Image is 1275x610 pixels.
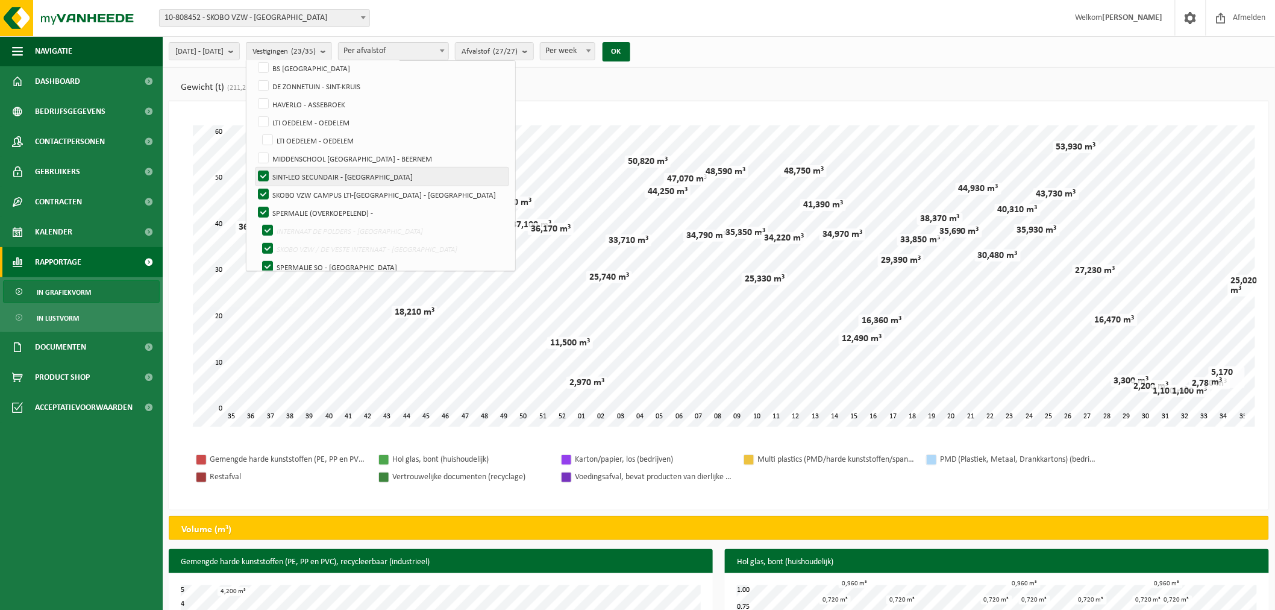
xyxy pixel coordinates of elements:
[246,42,332,60] button: Vestigingen(23/35)
[255,59,509,77] label: BS [GEOGRAPHIC_DATA]
[35,127,105,157] span: Contactpersonen
[1133,596,1164,605] div: 0,720 m³
[625,156,671,168] div: 50,820 m³
[1009,579,1041,588] div: 0,960 m³
[1189,377,1230,389] div: 2,780 m³
[224,84,260,92] span: (211,243 t)
[917,213,963,225] div: 38,370 m³
[664,173,710,185] div: 47,070 m³
[757,452,914,467] div: Multi plastics (PMD/harde kunststoffen/spanbanden/EPS/folie naturel/folie gemengd)
[169,74,272,101] a: Gewicht (t)
[1073,265,1118,277] div: 27,230 m³
[1131,380,1172,392] div: 2,200 m³
[936,225,982,237] div: 35,690 m³
[722,227,768,239] div: 35,350 m³
[392,306,437,318] div: 18,210 m³
[291,48,316,55] count: (23/35)
[169,517,243,543] h2: Volume (m³)
[509,219,554,231] div: 37,100 m³
[1170,385,1211,397] div: 1,100 m³
[210,452,366,467] div: Gemengde harde kunststoffen (PE, PP en PVC), recycleerbaar (industrieel)
[210,470,366,485] div: Restafval
[606,234,651,247] div: 33,710 m³
[252,43,316,61] span: Vestigingen
[1150,385,1191,397] div: 1,100 m³
[392,452,549,467] div: Hol glas, bont (huishoudelijk)
[35,66,80,96] span: Dashboard
[878,254,924,266] div: 29,390 m³
[1151,579,1183,588] div: 0,960 m³
[1161,596,1192,605] div: 0,720 m³
[781,165,827,177] div: 48,750 m³
[819,228,865,241] div: 34,970 m³
[1053,141,1099,153] div: 53,930 m³
[35,392,133,423] span: Acceptatievoorwaarden
[255,168,509,186] label: SINT-LEO SECUNDAIR - [GEOGRAPHIC_DATA]
[1209,366,1245,388] div: 5,170 m³
[566,377,607,389] div: 2,970 m³
[645,186,691,198] div: 44,250 m³
[35,217,72,247] span: Kalender
[493,48,518,55] count: (27/27)
[1033,188,1079,200] div: 43,730 m³
[897,234,943,246] div: 33,850 m³
[169,549,713,576] h3: Gemengde harde kunststoffen (PE, PP en PVC), recycleerbaar (industrieel)
[575,452,731,467] div: Karton/papier, los (bedrijven)
[260,240,509,258] label: SKOBO VZW / DE VESTE INTERNAAT - [GEOGRAPHIC_DATA]
[540,43,594,60] span: Per week
[586,271,632,283] div: 25,740 m³
[339,43,448,60] span: Per afvalstof
[886,596,918,605] div: 0,720 m³
[975,250,1021,262] div: 30,480 m³
[819,596,851,605] div: 0,720 m³
[995,204,1041,216] div: 40,310 m³
[169,42,240,60] button: [DATE] - [DATE]
[1076,596,1107,605] div: 0,720 m³
[703,166,748,178] div: 48,590 m³
[1019,596,1050,605] div: 0,720 m³
[255,113,509,131] label: LTI OEDELEM - OEDELEM
[1014,224,1060,236] div: 35,930 m³
[236,221,281,233] div: 36,580 m³
[392,470,549,485] div: Vertrouwelijke documenten (recyclage)
[1111,375,1152,387] div: 3,300 m³
[35,187,82,217] span: Contracten
[35,36,72,66] span: Navigatie
[37,307,79,330] span: In lijstvorm
[3,306,160,329] a: In lijstvorm
[603,42,630,61] button: OK
[839,333,885,345] div: 12,490 m³
[981,596,1012,605] div: 0,720 m³
[35,96,105,127] span: Bedrijfsgegevens
[540,42,595,60] span: Per week
[528,223,574,235] div: 36,170 m³
[255,95,509,113] label: HAVERLO - ASSEBROEK
[260,222,509,240] label: INTERNAAT DE POLDERS - [GEOGRAPHIC_DATA]
[218,587,249,596] div: 4,200 m³
[839,579,870,588] div: 0,960 m³
[956,183,1001,195] div: 44,930 m³
[800,199,846,211] div: 41,390 m³
[35,247,81,277] span: Rapportage
[35,157,80,187] span: Gebruikers
[35,362,90,392] span: Product Shop
[260,258,509,276] label: SPERMALIE SO - [GEOGRAPHIC_DATA]
[255,204,509,222] label: SPERMALIE (OVERKOEPELEND) -
[547,337,593,349] div: 11,500 m³
[742,273,788,285] div: 25,330 m³
[260,131,509,149] label: LTI OEDELEM - OEDELEM
[462,43,518,61] span: Afvalstof
[940,452,1097,467] div: PMD (Plastiek, Metaal, Drankkartons) (bedrijven)
[175,43,224,61] span: [DATE] - [DATE]
[683,230,729,242] div: 34,790 m³
[160,10,369,27] span: 10-808452 - SKOBO VZW - BRUGGE
[3,280,160,303] a: In grafiekvorm
[1103,13,1163,22] strong: [PERSON_NAME]
[859,315,904,327] div: 16,360 m³
[159,9,370,27] span: 10-808452 - SKOBO VZW - BRUGGE
[255,77,509,95] label: DE ZONNETUIN - SINT-KRUIS
[35,332,86,362] span: Documenten
[338,42,449,60] span: Per afvalstof
[37,281,91,304] span: In grafiekvorm
[725,549,1269,576] h3: Hol glas, bont (huishoudelijk)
